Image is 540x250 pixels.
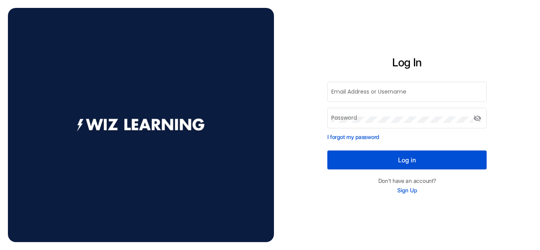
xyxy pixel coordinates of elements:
p: I forgot my password [327,133,487,141]
img: footer logo [75,114,208,136]
button: Log in [327,150,487,169]
mat-icon: visibility_off [473,114,483,123]
a: Sign Up [397,187,417,194]
h2: Log In [327,55,487,70]
p: Don't have an account? [378,177,436,185]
